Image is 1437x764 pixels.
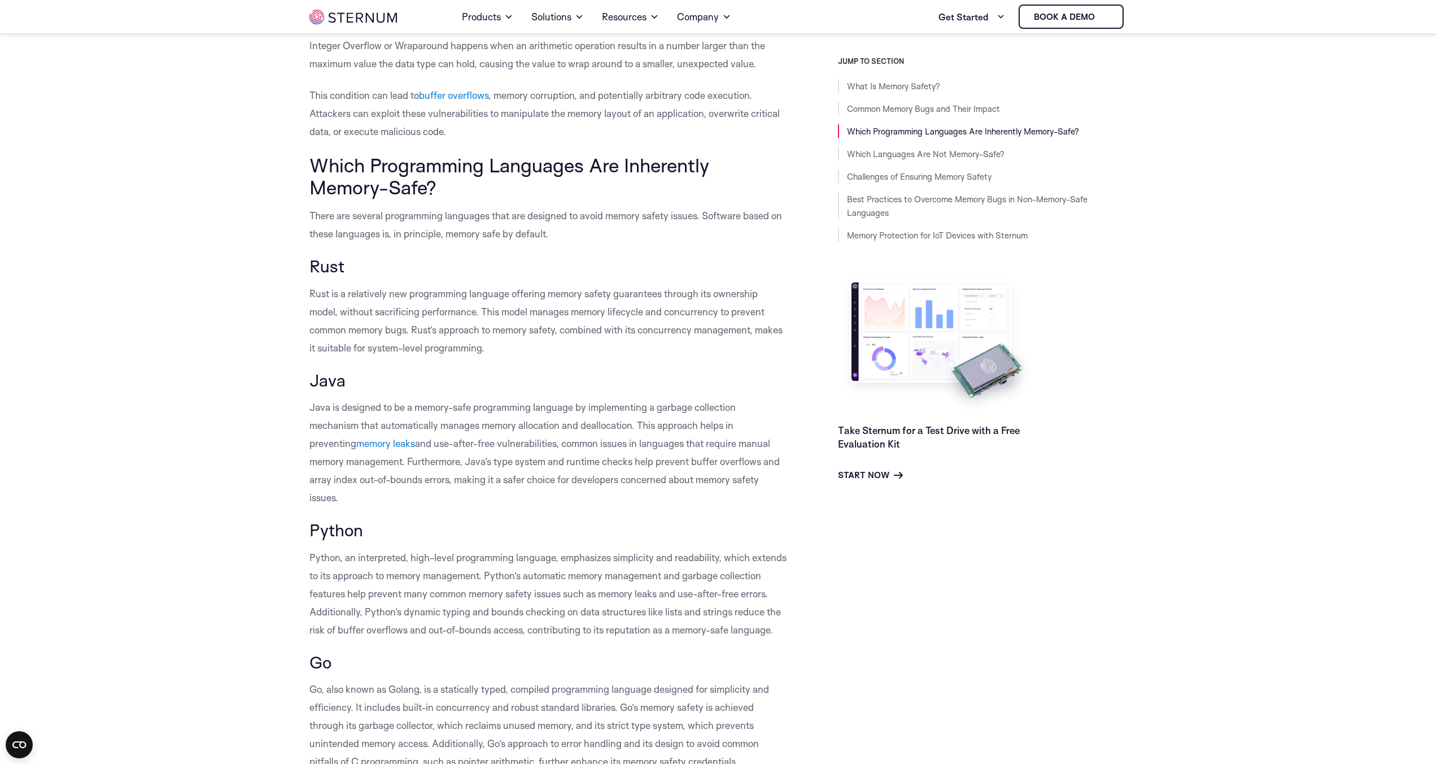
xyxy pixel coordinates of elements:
span: Python [309,519,363,540]
a: Get Started [938,6,1005,28]
h3: JUMP TO SECTION [838,57,1128,66]
span: Rust is a relatively new programming language offering memory safety guarantees through its owner... [309,288,783,354]
span: Java [309,370,346,390]
span: Rust [309,255,344,276]
a: Book a demo [1019,5,1124,29]
span: This condition can lead to [309,89,419,101]
button: Open CMP widget [6,731,33,758]
span: Python, an interpreted, high-level programming language, emphasizes simplicity and readability, w... [309,552,787,636]
span: , memory corruption, and potentially arbitrary code execution. Attackers can exploit these vulner... [309,89,780,137]
a: What Is Memory Safety? [847,81,940,92]
a: Which Programming Languages Are Inherently Memory-Safe? [847,126,1079,137]
img: sternum iot [309,10,397,24]
a: Take Sternum for a Test Drive with a Free Evaluation Kit [838,424,1020,449]
a: Memory Protection for IoT Devices with Sternum [847,230,1028,241]
a: Start Now [838,468,903,481]
a: memory leaks [356,437,415,449]
a: Solutions [531,1,584,33]
a: Resources [602,1,659,33]
img: Take Sternum for a Test Drive with a Free Evaluation Kit [838,274,1036,414]
span: and use-after-free vulnerabilities, common issues in languages that require manual memory managem... [309,437,780,503]
a: Best Practices to Overcome Memory Bugs in Non-Memory-Safe Languages [847,194,1087,218]
img: sternum iot [1099,12,1108,21]
span: There are several programming languages that are designed to avoid memory safety issues. Software... [309,210,782,240]
span: Go [309,652,331,672]
a: Which Languages Are Not Memory-Safe? [847,149,1004,159]
span: Integer Overflow or Wraparound happens when an arithmetic operation results in a number larger th... [309,40,765,70]
a: Company [677,1,731,33]
a: Common Memory Bugs and Their Impact [847,103,1000,114]
span: Which Programming Languages Are Inherently Memory-Safe? [309,153,709,198]
a: Products [462,1,513,33]
a: buffer overflows [419,89,488,101]
a: Challenges of Ensuring Memory Safety [847,171,992,182]
span: Java is designed to be a memory-safe programming language by implementing a garbage collection me... [309,401,736,449]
